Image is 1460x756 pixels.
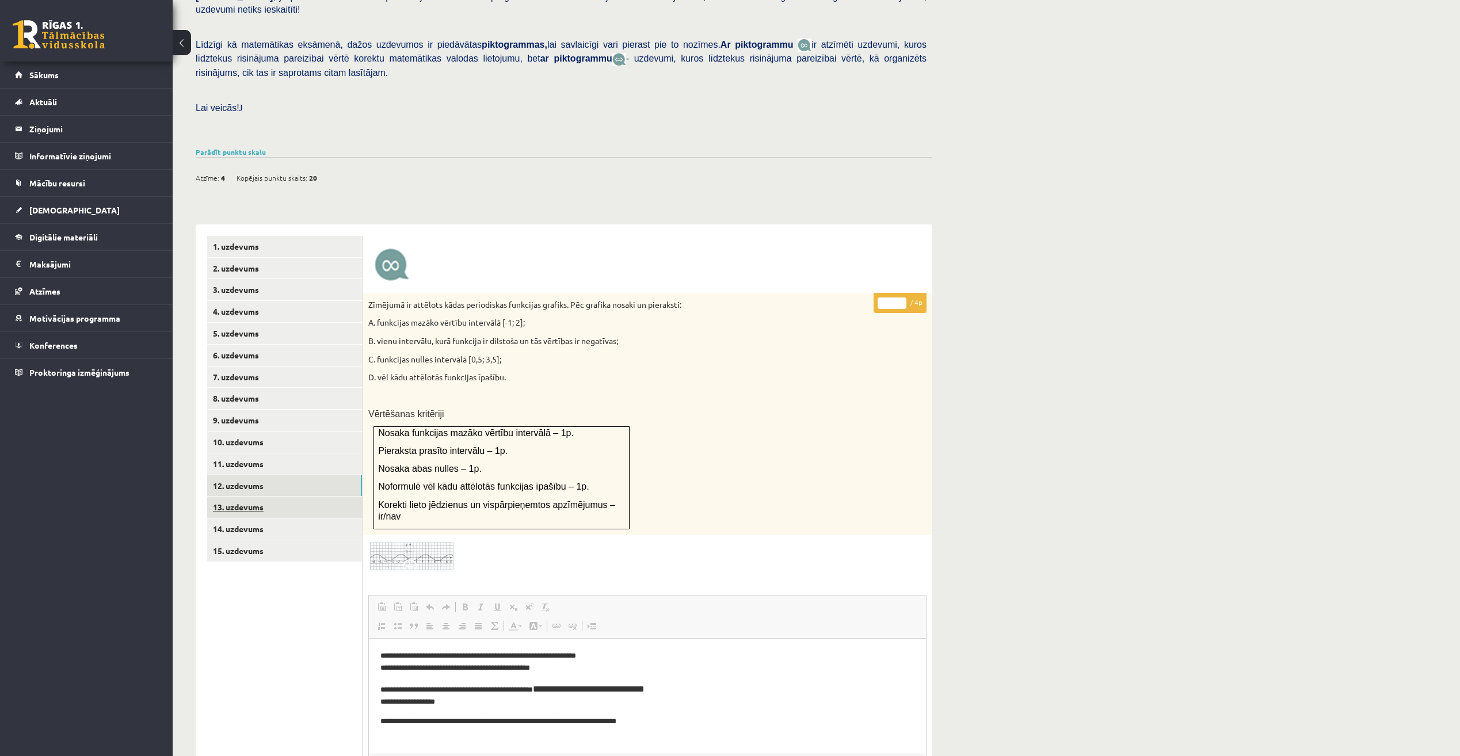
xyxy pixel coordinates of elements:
[15,332,158,358] a: Konferences
[207,236,362,257] a: 1. uzdevums
[207,540,362,562] a: 15. uzdevums
[15,62,158,88] a: Sākums
[29,313,120,323] span: Motivācijas programma
[612,53,626,66] img: wKvN42sLe3LLwAAAABJRU5ErkJggg==
[15,197,158,223] a: [DEMOGRAPHIC_DATA]
[368,317,869,329] p: A. funkcijas mazāko vērtību intervālā [-1; 2];
[15,305,158,331] a: Motivācijas programma
[368,372,869,383] p: D. vēl kādu attēlotās funkcijas īpašību.
[538,600,554,614] a: Убрать форматирование
[406,600,422,614] a: Вставить из Word
[207,432,362,453] a: 10. uzdevums
[378,464,482,474] span: Nosaka abas nulles – 1p.
[15,116,158,142] a: Ziņojumi
[422,600,438,614] a: Отменить (Ctrl+Z)
[29,367,129,377] span: Proktoringa izmēģinājums
[196,103,239,113] span: Lai veicās!
[207,279,362,300] a: 3. uzdevums
[196,147,266,156] a: Parādīt punktu skalu
[438,600,454,614] a: Повторить (Ctrl+Y)
[505,600,521,614] a: Подстрочный индекс
[239,103,243,113] span: J
[390,600,406,614] a: Вставить только текст (Ctrl+Shift+V)
[29,232,98,242] span: Digitālie materiāli
[540,54,612,63] b: ar piktogrammu
[457,600,473,614] a: Полужирный (Ctrl+B)
[378,500,615,522] span: Korekti lieto jēdzienus un vispārpieņemtos apzīmējumus – ir/nav
[368,335,869,347] p: B. vienu intervālu, kurā funkcija ir dilstoša un tās vērtības ir negatīvas;
[454,618,470,633] a: По правому краю
[207,388,362,409] a: 8. uzdevums
[29,286,60,296] span: Atzīmes
[489,600,505,614] a: Подчеркнутый (Ctrl+U)
[196,54,927,77] span: - uzdevumi, kuros līdztekus risinājuma pareizībai vērtē, kā organizēts risinājums, cik tas ir sap...
[196,40,798,49] span: Līdzīgi kā matemātikas eksāmenā, dažos uzdevumos ir piedāvātas lai savlaicīgi vari pierast pie to...
[15,224,158,250] a: Digitālie materiāli
[29,340,78,350] span: Konferences
[378,428,574,438] span: Nosaka funkcijas mazāko vērtību intervālā – 1p.
[373,600,390,614] a: Вставить (Ctrl+V)
[13,20,105,49] a: Rīgas 1. Tālmācības vidusskola
[207,453,362,475] a: 11. uzdevums
[565,618,581,633] a: Убрать ссылку
[368,541,455,572] img: 1.png
[29,205,120,215] span: [DEMOGRAPHIC_DATA]
[548,618,565,633] a: Вставить/Редактировать ссылку (Ctrl+K)
[15,89,158,115] a: Aktuāli
[29,70,59,80] span: Sākums
[422,618,438,633] a: По левому краю
[15,278,158,304] a: Atzīmes
[15,251,158,277] a: Maksājumi
[15,143,158,169] a: Informatīvie ziņojumi
[438,618,454,633] a: По центру
[207,518,362,540] a: 14. uzdevums
[29,178,85,188] span: Mācību resursi
[368,354,869,365] p: C. funkcijas nulles intervālā [0,5; 3,5];
[207,258,362,279] a: 2. uzdevums
[207,366,362,388] a: 7. uzdevums
[486,618,502,633] a: Математика
[207,410,362,431] a: 9. uzdevums
[584,618,600,633] a: Вставить разрыв страницы для печати
[196,169,219,186] span: Atzīme:
[29,143,158,169] legend: Informatīvie ziņojumi
[406,618,422,633] a: Цитата
[721,40,794,49] b: Ar piktogrammu
[482,40,547,49] b: piktogrammas,
[207,301,362,322] a: 4. uzdevums
[378,482,589,491] span: Noformulē vēl kādu attēlotās funkcijas īpašību – 1p.
[798,39,811,52] img: JfuEzvunn4EvwAAAAASUVORK5CYII=
[373,618,390,633] a: Вставить / удалить нумерованный список
[207,345,362,366] a: 6. uzdevums
[874,293,927,313] p: / 4p
[473,600,489,614] a: Курсив (Ctrl+I)
[525,618,546,633] a: Цвет фона
[29,116,158,142] legend: Ziņojumi
[369,639,926,754] iframe: Визуальный текстовый редактор, wiswyg-editor-user-answer-47024888691780
[207,497,362,518] a: 13. uzdevums
[521,600,538,614] a: Надстрочный индекс
[309,169,317,186] span: 20
[505,618,525,633] a: Цвет текста
[207,323,362,344] a: 5. uzdevums
[470,618,486,633] a: По ширине
[390,618,406,633] a: Вставить / удалить маркированный список
[237,169,307,186] span: Kopējais punktu skaits:
[374,247,410,282] img: a.png
[207,475,362,497] a: 12. uzdevums
[15,170,158,196] a: Mācību resursi
[221,169,225,186] span: 4
[29,251,158,277] legend: Maksājumi
[378,446,508,456] span: Pieraksta prasīto intervālu – 1p.
[368,299,869,311] p: Zīmējumā ir attēlots kādas periodiskas funkcijas grafiks. Pēc grafika nosaki un pieraksti:
[15,359,158,385] a: Proktoringa izmēģinājums
[368,409,444,419] span: Vērtēšanas kritēriji
[29,97,57,107] span: Aktuāli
